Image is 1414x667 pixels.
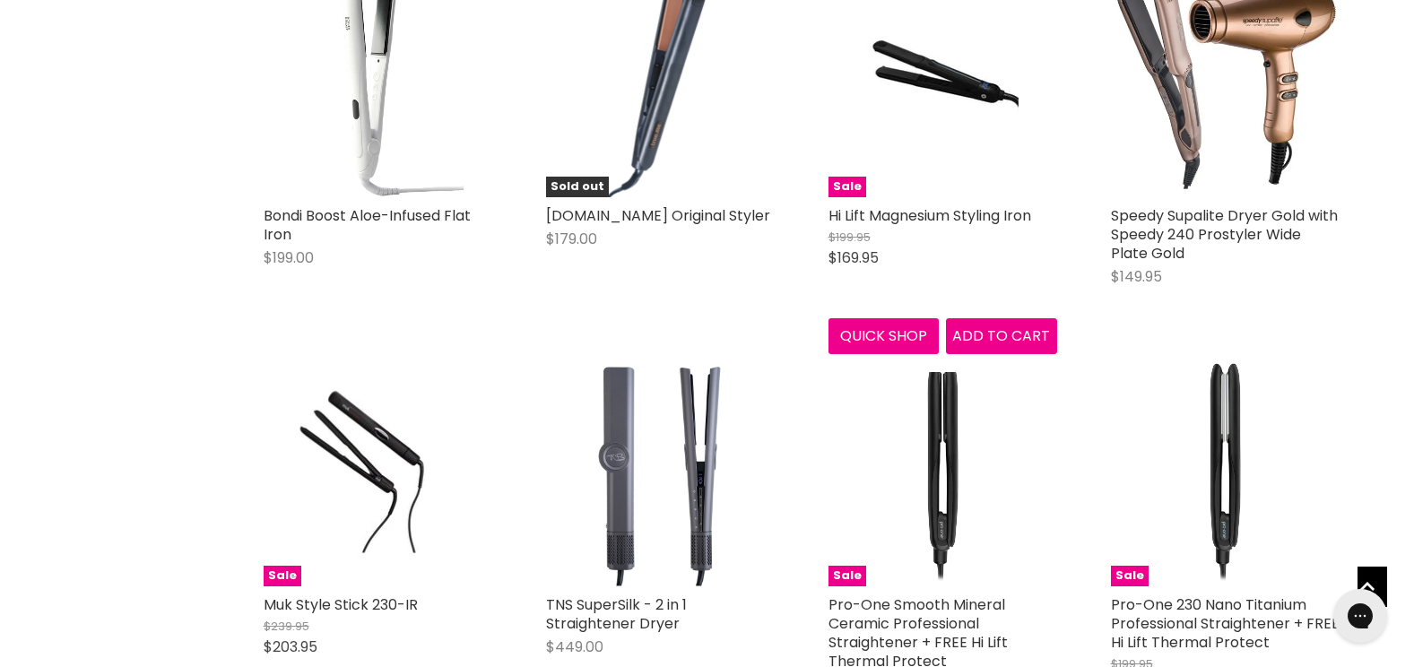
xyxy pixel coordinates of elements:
img: TNS SuperSilk - 2 in 1 Straightener Dryer [546,358,775,586]
a: Muk Style Stick 230-IR [264,594,418,615]
span: Sold out [546,177,609,197]
button: Quick shop [828,318,940,354]
span: $449.00 [546,637,603,657]
span: Sale [264,566,301,586]
span: Add to cart [952,325,1050,346]
span: $239.95 [264,618,309,635]
span: Sale [828,177,866,197]
span: $199.95 [828,229,871,246]
span: $179.00 [546,229,597,249]
a: Speedy Supalite Dryer Gold with Speedy 240 Prostyler Wide Plate Gold [1111,205,1338,264]
img: Pro-One Smooth Mineral Ceramic Professional Straightener + FREE Hi Lift Thermal Protect [828,358,1057,586]
button: Add to cart [946,318,1057,354]
iframe: Gorgias live chat messenger [1324,583,1396,649]
a: Pro-One 230 Nano Titanium Professional Straightener + FREE Hi Lift Thermal ProtectSale [1111,358,1340,586]
span: Sale [1111,566,1149,586]
span: Sale [828,566,866,586]
a: Hi Lift Magnesium Styling Iron [828,205,1031,226]
a: Bondi Boost Aloe-Infused Flat Iron [264,205,471,245]
a: Pro-One Smooth Mineral Ceramic Professional Straightener + FREE Hi Lift Thermal ProtectSale [828,358,1057,586]
span: $199.00 [264,247,314,268]
a: Muk Style Stick 230-IRSale [264,358,492,586]
span: $203.95 [264,637,317,657]
a: Pro-One 230 Nano Titanium Professional Straightener + FREE Hi Lift Thermal Protect [1111,594,1340,653]
span: $169.95 [828,247,879,268]
img: Pro-One 230 Nano Titanium Professional Straightener + FREE Hi Lift Thermal Protect [1111,358,1340,586]
a: TNS SuperSilk - 2 in 1 Straightener Dryer [546,594,687,634]
a: [DOMAIN_NAME] Original Styler [546,205,770,226]
img: Muk Style Stick 230-IR [264,358,492,586]
span: $149.95 [1111,266,1162,287]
